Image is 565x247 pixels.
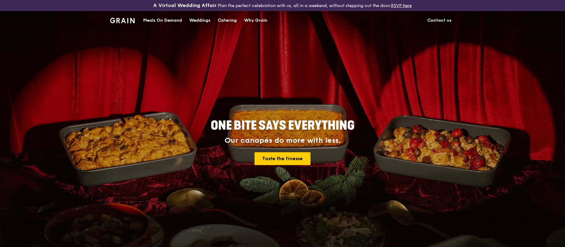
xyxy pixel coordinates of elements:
[143,11,182,30] div: Meals On Demand
[391,3,412,8] a: RSVP here
[110,18,135,23] img: Grain
[173,136,393,145] div: Our canapés do more with less.
[218,11,237,30] div: Catering
[189,11,210,30] div: Weddings
[240,11,271,30] a: Why Grain
[153,2,217,9] h3: A Virtual Wedding Affair
[211,118,355,133] span: ONE BITE SAYS EVERYTHING
[255,152,310,165] a: Taste the finesse
[186,11,214,30] a: Weddings
[244,11,267,30] div: Why Grain
[110,11,135,29] a: GrainGrain
[214,11,240,30] a: Catering
[106,2,459,9] div: Plan the perfect celebration with us, all in a weekend, without stepping out the door.
[424,11,455,30] a: Contact us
